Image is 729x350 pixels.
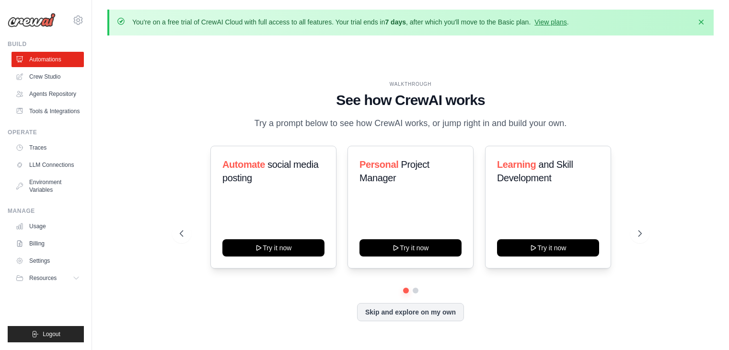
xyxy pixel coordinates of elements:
[8,128,84,136] div: Operate
[497,159,536,170] span: Learning
[12,140,84,155] a: Traces
[8,40,84,48] div: Build
[222,159,319,183] span: social media posting
[497,159,573,183] span: and Skill Development
[357,303,464,321] button: Skip and explore on my own
[12,86,84,102] a: Agents Repository
[12,104,84,119] a: Tools & Integrations
[12,253,84,268] a: Settings
[359,239,462,257] button: Try it now
[250,117,572,130] p: Try a prompt below to see how CrewAI works, or jump right in and build your own.
[8,326,84,342] button: Logout
[12,175,84,198] a: Environment Variables
[497,239,599,257] button: Try it now
[132,17,569,27] p: You're on a free trial of CrewAI Cloud with full access to all features. Your trial ends in , aft...
[534,18,567,26] a: View plans
[385,18,406,26] strong: 7 days
[12,69,84,84] a: Crew Studio
[222,159,265,170] span: Automate
[12,52,84,67] a: Automations
[12,157,84,173] a: LLM Connections
[180,81,642,88] div: WALKTHROUGH
[43,330,60,338] span: Logout
[8,13,56,27] img: Logo
[8,207,84,215] div: Manage
[29,274,57,282] span: Resources
[12,219,84,234] a: Usage
[12,236,84,251] a: Billing
[12,270,84,286] button: Resources
[222,239,324,257] button: Try it now
[180,92,642,109] h1: See how CrewAI works
[359,159,398,170] span: Personal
